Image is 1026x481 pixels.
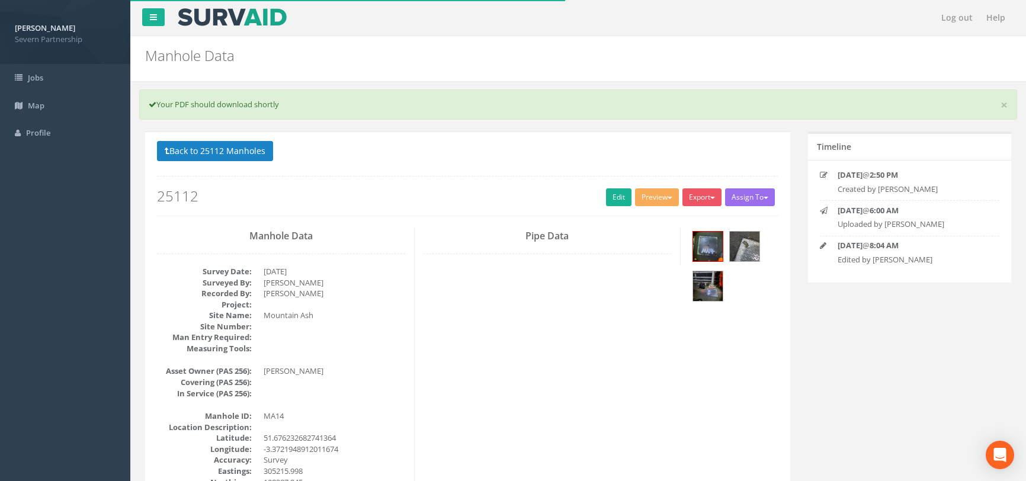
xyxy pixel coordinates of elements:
div: Your PDF should download shortly [139,89,1017,120]
strong: [DATE] [838,240,863,251]
p: Created by [PERSON_NAME] [838,184,985,195]
button: Preview [635,188,679,206]
strong: [DATE] [838,169,863,180]
dd: 51.676232682741364 [264,432,405,444]
p: @ [838,205,985,216]
dt: Project: [157,299,252,310]
dd: [PERSON_NAME] [264,365,405,377]
strong: 8:04 AM [870,240,899,251]
span: Map [28,100,44,111]
button: Back to 25112 Manholes [157,141,273,161]
dt: Man Entry Required: [157,332,252,343]
dt: Measuring Tools: [157,343,252,354]
dt: Eastings: [157,466,252,477]
dd: MA14 [264,411,405,422]
dt: Location Description: [157,422,252,433]
dt: Site Name: [157,310,252,321]
dt: Accuracy: [157,454,252,466]
button: Assign To [725,188,775,206]
dt: Manhole ID: [157,411,252,422]
strong: [PERSON_NAME] [15,23,75,33]
a: Edit [606,188,631,206]
img: a645d331-6d50-d25c-219e-c4393c7c2621_5c7d93a2-a674-4246-3865-a80311dd3347_thumb.jpg [730,232,759,261]
dd: 305215.998 [264,466,405,477]
dt: Surveyed By: [157,277,252,288]
span: Severn Partnership [15,34,116,45]
span: Profile [26,127,50,138]
p: @ [838,169,985,181]
dd: [PERSON_NAME] [264,277,405,288]
h3: Pipe Data [424,231,672,242]
h3: Manhole Data [157,231,405,242]
strong: [DATE] [838,205,863,216]
p: Edited by [PERSON_NAME] [838,254,985,265]
h2: Manhole Data [145,48,864,63]
dt: Latitude: [157,432,252,444]
dt: Covering (PAS 256): [157,377,252,388]
dt: Site Number: [157,321,252,332]
dt: Recorded By: [157,288,252,299]
dd: [PERSON_NAME] [264,288,405,299]
a: [PERSON_NAME] Severn Partnership [15,20,116,44]
dd: [DATE] [264,266,405,277]
dt: Asset Owner (PAS 256): [157,365,252,377]
span: Jobs [28,72,43,83]
dd: Mountain Ash [264,310,405,321]
dd: Survey [264,454,405,466]
img: a645d331-6d50-d25c-219e-c4393c7c2621_1295093e-25ed-2aa4-4445-7676459d448e_thumb.jpg [693,232,723,261]
h2: 25112 [157,188,778,204]
strong: 6:00 AM [870,205,899,216]
button: Export [682,188,722,206]
dt: Longitude: [157,444,252,455]
div: Open Intercom Messenger [986,441,1014,469]
dt: In Service (PAS 256): [157,388,252,399]
strong: 2:50 PM [870,169,898,180]
dt: Survey Date: [157,266,252,277]
p: Uploaded by [PERSON_NAME] [838,219,985,230]
dd: -3.3721948912011674 [264,444,405,455]
p: @ [838,240,985,251]
h5: Timeline [817,142,851,151]
a: × [1001,99,1008,111]
img: a645d331-6d50-d25c-219e-c4393c7c2621_5549d578-316d-b595-593e-a15de221f9e1_thumb.jpg [693,271,723,301]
